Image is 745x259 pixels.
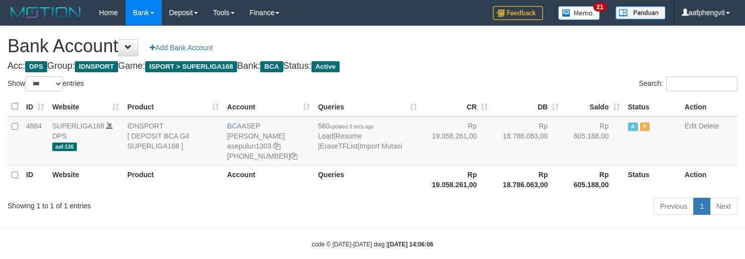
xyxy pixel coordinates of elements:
a: Load [318,132,334,140]
th: Status [624,165,681,194]
th: Queries: activate to sort column ascending [314,97,421,116]
select: Showentries [25,76,63,91]
span: ISPORT > SUPERLIGA168 [145,61,237,72]
span: DPS [25,61,47,72]
span: IDNSPORT [75,61,118,72]
img: Button%20Memo.svg [558,6,600,20]
td: ASEP [PERSON_NAME] [PHONE_NUMBER] [223,116,314,166]
div: Showing 1 to 1 of 1 entries [8,197,303,211]
span: Active [311,61,340,72]
th: Website [48,165,123,194]
th: Saldo: activate to sort column ascending [563,97,623,116]
th: DB: activate to sort column ascending [492,97,563,116]
td: Rp 605.188,00 [563,116,623,166]
th: ID: activate to sort column ascending [22,97,48,116]
td: DPS [48,116,123,166]
td: IDNSPORT [ DEPOSIT BCA G4 SUPERLIGA168 ] [123,116,223,166]
img: Feedback.jpg [493,6,543,20]
th: Queries [314,165,421,194]
th: Website: activate to sort column ascending [48,97,123,116]
th: CR: activate to sort column ascending [421,97,492,116]
span: | | | [318,122,402,150]
input: Search: [666,76,737,91]
a: Copy 4062281875 to clipboard [290,152,297,160]
a: Add Bank Account [143,39,219,56]
th: Rp 19.058.261,00 [421,165,492,194]
span: BCA [227,122,242,130]
span: 560 [318,122,374,130]
th: Product [123,165,223,194]
td: Rp 18.786.063,00 [492,116,563,166]
th: Account: activate to sort column ascending [223,97,314,116]
th: Action [681,165,737,194]
h4: Acc: Group: Game: Bank: Status: [8,61,737,71]
a: Next [710,198,737,215]
span: Paused [640,122,650,131]
th: Action [681,97,737,116]
td: 4884 [22,116,48,166]
a: Copy asepulun1303 to clipboard [273,142,280,150]
span: BCA [260,61,283,72]
th: ID [22,165,48,194]
a: Delete [699,122,719,130]
img: MOTION_logo.png [8,5,84,20]
span: Active [628,122,638,131]
span: 21 [593,3,607,12]
h1: Bank Account [8,36,737,56]
th: Account [223,165,314,194]
a: Resume [336,132,362,140]
img: panduan.png [615,6,666,20]
th: Rp 605.188,00 [563,165,623,194]
span: aaf-130 [52,143,77,151]
a: asepulun1303 [227,142,271,150]
a: EraseTFList [320,142,358,150]
a: Edit [685,122,697,130]
td: Rp 19.058.261,00 [421,116,492,166]
th: Rp 18.786.063,00 [492,165,563,194]
a: Import Mutasi [360,142,402,150]
a: Previous [654,198,694,215]
th: Product: activate to sort column ascending [123,97,223,116]
span: updated 3 secs ago [330,124,373,129]
a: SUPERLIGA168 [52,122,104,130]
label: Show entries [8,76,84,91]
th: Status [624,97,681,116]
strong: [DATE] 14:06:06 [388,241,433,248]
label: Search: [639,76,737,91]
a: 1 [693,198,710,215]
small: code © [DATE]-[DATE] dwg | [312,241,434,248]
